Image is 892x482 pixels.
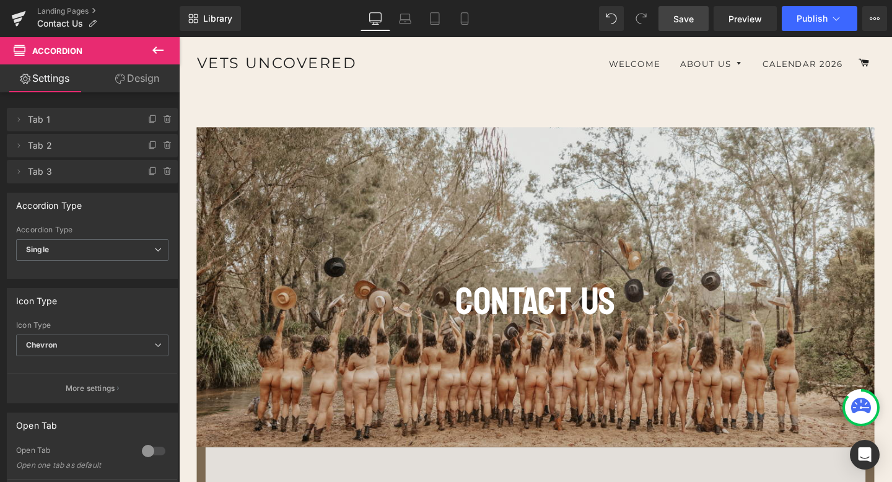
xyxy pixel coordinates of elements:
b: Chevron [26,340,57,349]
span: Tab 2 [28,134,132,157]
a: About us [517,12,601,45]
div: Open one tab as default [16,461,128,470]
span: Contact Us [37,19,83,28]
button: Publish [782,6,857,31]
span: Preview [728,12,762,25]
div: Open Intercom Messenger [850,440,880,470]
a: Welcome [442,12,515,45]
div: Open Tab [16,413,57,431]
span: CONTACT US [291,241,459,315]
a: Preview [714,6,777,31]
a: New Library [180,6,241,31]
a: Tablet [420,6,450,31]
span: Tab 1 [28,108,132,131]
a: Design [92,64,182,92]
span: Save [673,12,694,25]
a: Laptop [390,6,420,31]
span: Tab 3 [28,160,132,183]
p: More settings [66,383,115,394]
div: Accordion Type [16,193,82,211]
button: More [862,6,887,31]
span: Library [203,13,232,24]
div: Icon Type [16,321,168,330]
a: Calendar 2026 [604,12,707,45]
button: Undo [599,6,624,31]
a: Mobile [450,6,479,31]
div: Open Tab [16,445,129,458]
span: Accordion [32,46,82,56]
b: Single [26,245,49,254]
div: Icon Type [16,289,58,306]
button: More settings [7,374,177,403]
button: Redo [629,6,654,31]
div: Accordion Type [16,226,168,234]
a: Vets Uncovered [19,17,187,38]
span: Publish [797,14,828,24]
a: Landing Pages [37,6,180,16]
a: Desktop [361,6,390,31]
